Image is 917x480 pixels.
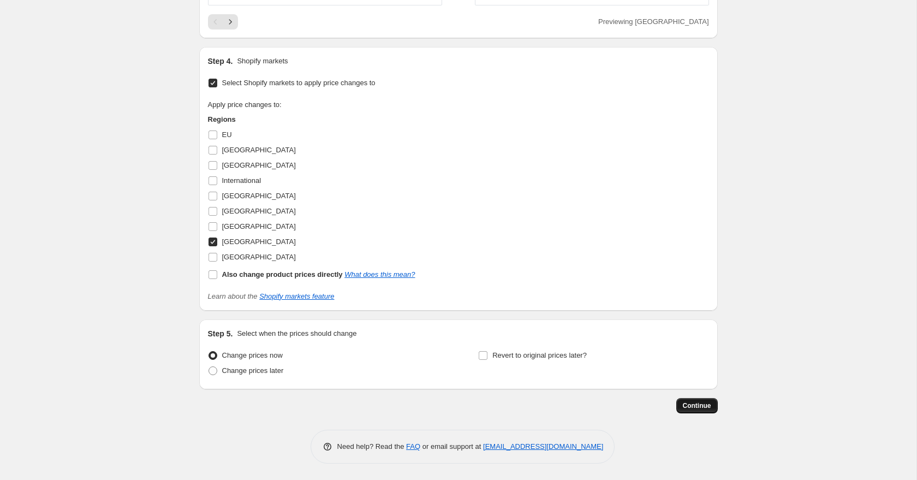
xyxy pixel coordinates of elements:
[222,351,283,359] span: Change prices now
[222,253,296,261] span: [GEOGRAPHIC_DATA]
[222,79,376,87] span: Select Shopify markets to apply price changes to
[222,222,296,230] span: [GEOGRAPHIC_DATA]
[483,442,603,451] a: [EMAIL_ADDRESS][DOMAIN_NAME]
[344,270,415,278] a: What does this mean?
[222,207,296,215] span: [GEOGRAPHIC_DATA]
[208,14,238,29] nav: Pagination
[208,328,233,339] h2: Step 5.
[222,366,284,375] span: Change prices later
[222,238,296,246] span: [GEOGRAPHIC_DATA]
[208,100,282,109] span: Apply price changes to:
[237,56,288,67] p: Shopify markets
[222,131,232,139] span: EU
[222,161,296,169] span: [GEOGRAPHIC_DATA]
[406,442,420,451] a: FAQ
[598,17,709,26] span: Previewing [GEOGRAPHIC_DATA]
[222,192,296,200] span: [GEOGRAPHIC_DATA]
[676,398,718,413] button: Continue
[208,114,415,125] h3: Regions
[222,176,261,185] span: International
[208,292,335,300] i: Learn about the
[223,14,238,29] button: Next
[492,351,587,359] span: Revert to original prices later?
[237,328,356,339] p: Select when the prices should change
[259,292,334,300] a: Shopify markets feature
[222,270,343,278] b: Also change product prices directly
[420,442,483,451] span: or email support at
[683,401,711,410] span: Continue
[222,146,296,154] span: [GEOGRAPHIC_DATA]
[208,56,233,67] h2: Step 4.
[337,442,407,451] span: Need help? Read the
